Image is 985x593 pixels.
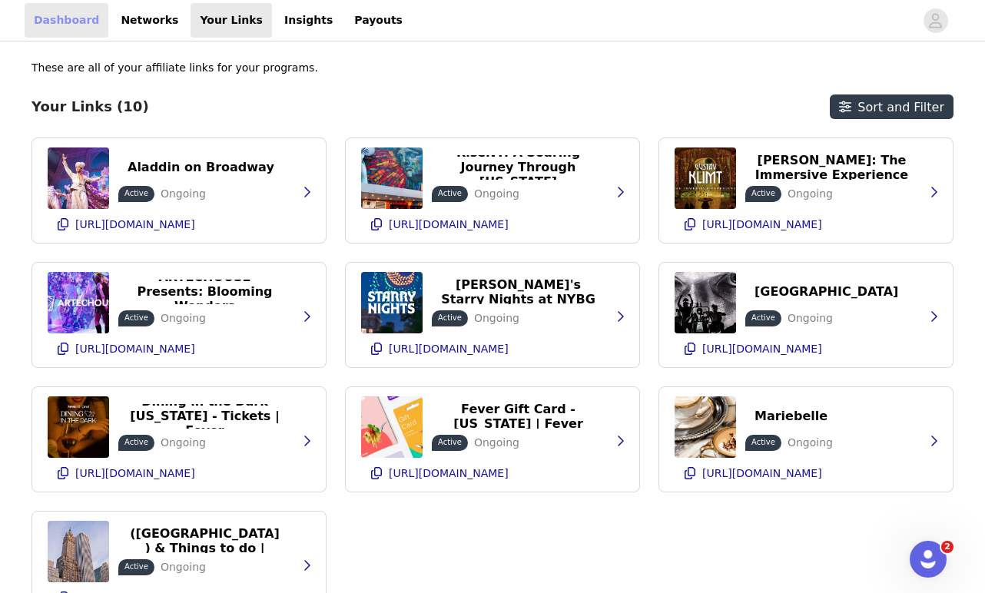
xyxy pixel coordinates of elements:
p: [URL][DOMAIN_NAME] [702,467,822,479]
img: Van Gogh's Starry Nights at NYBG - New York - Tickets | Fever [361,272,423,333]
p: Active [751,312,775,323]
p: Active [438,436,462,448]
p: Ongoing [788,186,833,202]
p: [URL][DOMAIN_NAME] [389,218,509,230]
p: Active [438,312,462,323]
button: [URL][DOMAIN_NAME] [361,212,624,237]
p: Aladdin on Broadway [128,160,274,174]
p: [PERSON_NAME]'s Starry Nights at NYBG [441,277,595,306]
p: Ongoing [474,310,519,326]
img: The Tea Experience at MarieBelle (NYC) Tickets | Fever [675,396,736,458]
p: [URL][DOMAIN_NAME] [702,343,822,355]
p: Ongoing [161,559,206,575]
p: Ongoing [474,435,519,451]
button: [PERSON_NAME]'s Starry Nights at NYBG [432,280,605,304]
a: Your Links [191,3,272,38]
a: Dashboard [25,3,108,38]
button: [URL][DOMAIN_NAME] [48,461,310,485]
p: [URL][DOMAIN_NAME] [75,343,195,355]
a: Networks [111,3,187,38]
img: Aladdin Broadway tickets - New York | Fever [48,147,109,209]
p: Fever Gift Card - [US_STATE] | Fever [441,402,595,431]
p: [URL][DOMAIN_NAME] [389,467,509,479]
a: Payouts [345,3,412,38]
img: Gustav Klimt: The Immersive Experience - New York - Tickets | Fever [675,147,736,209]
button: [GEOGRAPHIC_DATA] [745,280,907,304]
button: [URL][DOMAIN_NAME] [675,461,937,485]
p: Active [124,436,148,448]
img: Sunset Boulevard (New York) Tickets | Fever [675,272,736,333]
p: Ongoing [788,435,833,451]
span: 2 [941,541,953,553]
p: Active [124,187,148,199]
button: Dining in the Dark [US_STATE] - Tickets | Fever [118,404,291,429]
img: Fever Gift Card - New York | Fever [361,396,423,458]
p: Ongoing [161,435,206,451]
button: RiseNY: A Soaring Journey Through [US_STATE] [432,155,605,180]
button: [PERSON_NAME]: The Immersive Experience [745,155,918,180]
p: Ongoing [161,186,206,202]
button: [URL][DOMAIN_NAME] [361,336,624,361]
div: avatar [928,8,943,33]
p: Ongoing [474,186,519,202]
button: [URL][DOMAIN_NAME] [48,336,310,361]
p: These are all of your affiliate links for your programs. [32,60,318,76]
p: RiseNY: A Soaring Journey Through [US_STATE] [441,145,595,189]
img: ARTECHOUSE Presents: Blooming Wonders - Tickets | Fever [48,272,109,333]
button: [URL][DOMAIN_NAME] [675,336,937,361]
p: Active [438,187,462,199]
p: [GEOGRAPHIC_DATA] [755,284,898,299]
img: RiseNY: A Soaring Journey Through New York Tickets | Fever [361,147,423,209]
h3: Your Links (10) [32,98,149,115]
button: Mariebelle [745,404,837,429]
p: Ongoing [788,310,833,326]
p: [URL][DOMAIN_NAME] [389,343,509,355]
button: Events in [US_STATE] ([GEOGRAPHIC_DATA]) & Things to do | Fever [118,528,291,553]
p: Ongoing [161,310,206,326]
button: [URL][DOMAIN_NAME] [361,461,624,485]
button: Aladdin on Broadway [118,155,284,180]
p: ARTECHOUSE Presents: Blooming Wonders [128,270,282,313]
p: Events in [US_STATE] ([GEOGRAPHIC_DATA]) & Things to do | Fever [128,512,282,570]
button: [URL][DOMAIN_NAME] [48,212,310,237]
p: Active [751,187,775,199]
img: Dining in the Dark New York - Tickets | Fever [48,396,109,458]
button: Fever Gift Card - [US_STATE] | Fever [432,404,605,429]
p: [PERSON_NAME]: The Immersive Experience [755,153,909,182]
iframe: Intercom live chat [910,541,947,578]
p: Active [751,436,775,448]
p: Active [124,312,148,323]
p: Dining in the Dark [US_STATE] - Tickets | Fever [128,394,282,438]
p: [URL][DOMAIN_NAME] [702,218,822,230]
a: Insights [275,3,342,38]
p: Mariebelle [755,409,827,423]
p: Active [124,561,148,572]
p: [URL][DOMAIN_NAME] [75,218,195,230]
img: Events in New York (NYC) & Things to do | Fever [48,521,109,582]
button: [URL][DOMAIN_NAME] [675,212,937,237]
button: ARTECHOUSE Presents: Blooming Wonders [118,280,291,304]
button: Sort and Filter [830,94,953,119]
p: [URL][DOMAIN_NAME] [75,467,195,479]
